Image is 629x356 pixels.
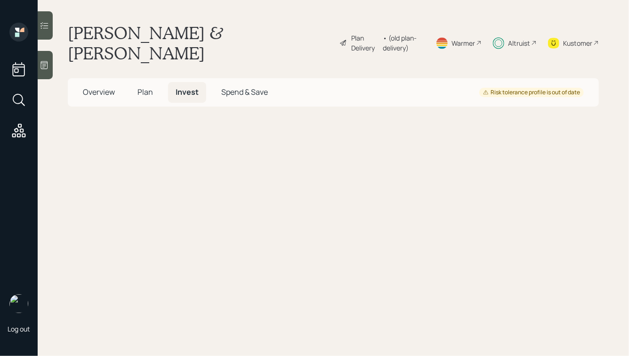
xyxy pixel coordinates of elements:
div: Log out [8,324,30,333]
img: hunter_neumayer.jpg [9,294,28,313]
div: Warmer [452,38,475,48]
div: Altruist [508,38,530,48]
div: Risk tolerance profile is out of date [483,89,580,97]
span: Invest [176,87,199,97]
div: Plan Delivery [351,33,378,53]
span: Overview [83,87,115,97]
span: Spend & Save [221,87,268,97]
h1: [PERSON_NAME] & [PERSON_NAME] [68,23,332,63]
div: Kustomer [563,38,592,48]
span: Plan [137,87,153,97]
div: • (old plan-delivery) [383,33,424,53]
